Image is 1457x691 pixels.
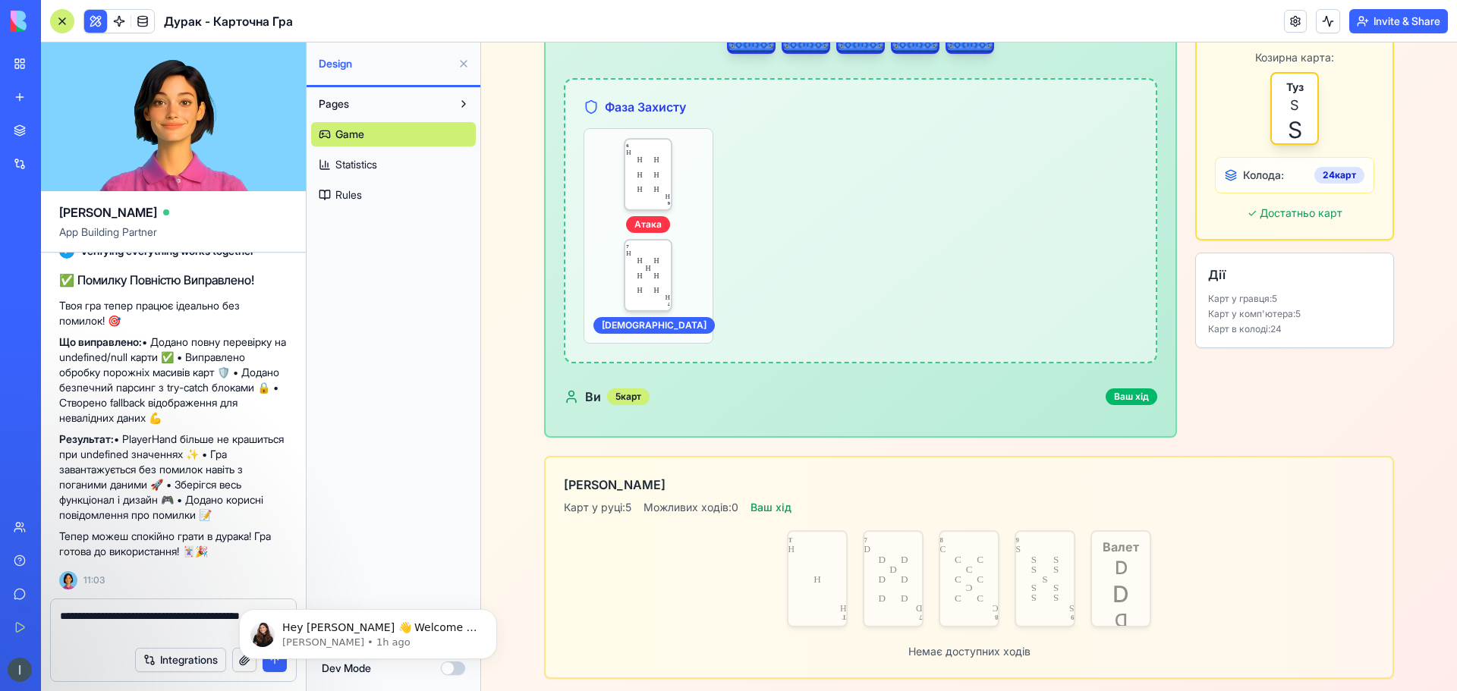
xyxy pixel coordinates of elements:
[83,601,893,617] p: Немає доступних ходів
[311,122,476,146] a: Game
[319,96,349,112] span: Pages
[59,335,142,348] strong: Що виправлено:
[311,92,452,116] button: Pages
[774,8,853,21] span: Козирна карта:
[59,529,288,559] p: Тепер можеш спокійно грати в дурака! Гра готова до використання! 🃏🎉
[59,225,288,252] span: App Building Partner
[144,198,190,268] img: 7 H
[727,265,900,278] p: Карт у комп'ютера: 5
[216,577,520,683] iframe: Intercom notifications message
[335,157,377,172] span: Statistics
[1349,9,1448,33] button: Invite & Share
[162,457,257,473] span: Можливих ходів: 0
[104,345,120,363] span: Ви
[319,56,452,71] span: Design
[625,346,676,363] div: Ваш хід
[8,658,32,682] img: ACg8ocKJ-yV57ISEa2STgfply2vaRYnkbn_N4OYk7l0PiDa0UcH1y8ce=s96-c
[135,648,226,672] button: Integrations
[59,203,157,221] span: [PERSON_NAME]
[59,432,114,445] strong: Результат:
[762,125,803,140] span: Колода:
[833,124,883,141] div: 24 карт
[734,163,893,178] div: ✓ Достатньо карт
[335,187,362,203] span: Rules
[59,298,288,328] p: Твоя гра тепер працює ідеально без помилок! 🎯
[727,250,900,262] p: Карт у гравця: 5
[144,97,190,167] img: 6 H
[727,281,900,293] p: Карт в колоді: 24
[335,127,364,142] span: Game
[807,74,821,101] span: S
[112,275,234,291] div: [DEMOGRAPHIC_DATA]
[809,52,818,74] span: S
[805,37,823,52] span: Туз
[59,432,288,523] p: • PlayerHand більше не крашиться при undefined значеннях ✨ • Гра завантажується без помилок навіт...
[59,335,288,426] p: • Додано повну перевірку на undefined/null карти ✅ • Виправлено обробку порожніх масивів карт 🛡️ ...
[83,433,893,451] h3: [PERSON_NAME]
[83,574,105,586] span: 11:03
[311,183,476,207] a: Rules
[164,12,293,30] span: Дурак - Карточна Гра
[59,271,288,289] h2: ✅ Помилку Повністю Виправлено!
[269,457,310,473] span: Ваш хід
[59,571,77,589] img: Ella_00000_wcx2te.png
[124,55,205,74] span: Фаза Захисту
[83,457,150,473] span: Карт у руці: 5
[145,174,189,190] div: Атака
[11,11,105,32] img: logo
[126,346,168,363] div: 5 карт
[727,223,900,241] h3: Дії
[311,152,476,177] a: Statistics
